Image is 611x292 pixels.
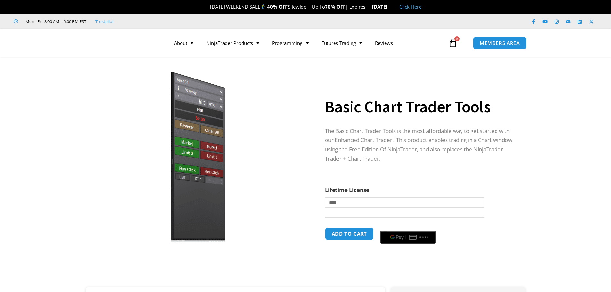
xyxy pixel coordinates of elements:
span: Mon - Fri: 8:00 AM – 6:00 PM EST [24,18,86,25]
nav: Menu [168,36,447,50]
label: Lifetime License [325,186,369,194]
text: •••••• [419,235,428,239]
span: MEMBERS AREA [480,41,520,46]
strong: [DATE] [372,4,393,10]
a: Futures Trading [315,36,369,50]
a: Click Here [399,4,421,10]
img: 🏭 [388,4,393,9]
a: Reviews [369,36,399,50]
img: 🎉 [205,4,210,9]
img: ⌛ [366,4,370,9]
button: Add to cart [325,227,374,240]
a: About [168,36,200,50]
a: Clear options [325,211,335,215]
a: MEMBERS AREA [473,37,527,50]
img: BasicTools [95,68,301,246]
a: Trustpilot [95,18,114,25]
span: [DATE] WEEKEND SALE Sitewide + Up To | Expires [203,4,372,10]
button: Buy with GPay [380,231,436,244]
a: Programming [266,36,315,50]
strong: 40% OFF [267,4,288,10]
img: LogoAI | Affordable Indicators – NinjaTrader [76,31,145,54]
iframe: Secure payment input frame [379,226,437,227]
strong: 70% OFF [325,4,345,10]
a: NinjaTrader Products [200,36,266,50]
a: 0 [439,34,467,52]
p: The Basic Chart Trader Tools is the most affordable way to get started with our Enhanced Chart Tr... [325,127,512,164]
h1: Basic Chart Trader Tools [325,96,512,118]
span: 0 [454,36,460,41]
img: 🏌️‍♂️ [260,4,265,9]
